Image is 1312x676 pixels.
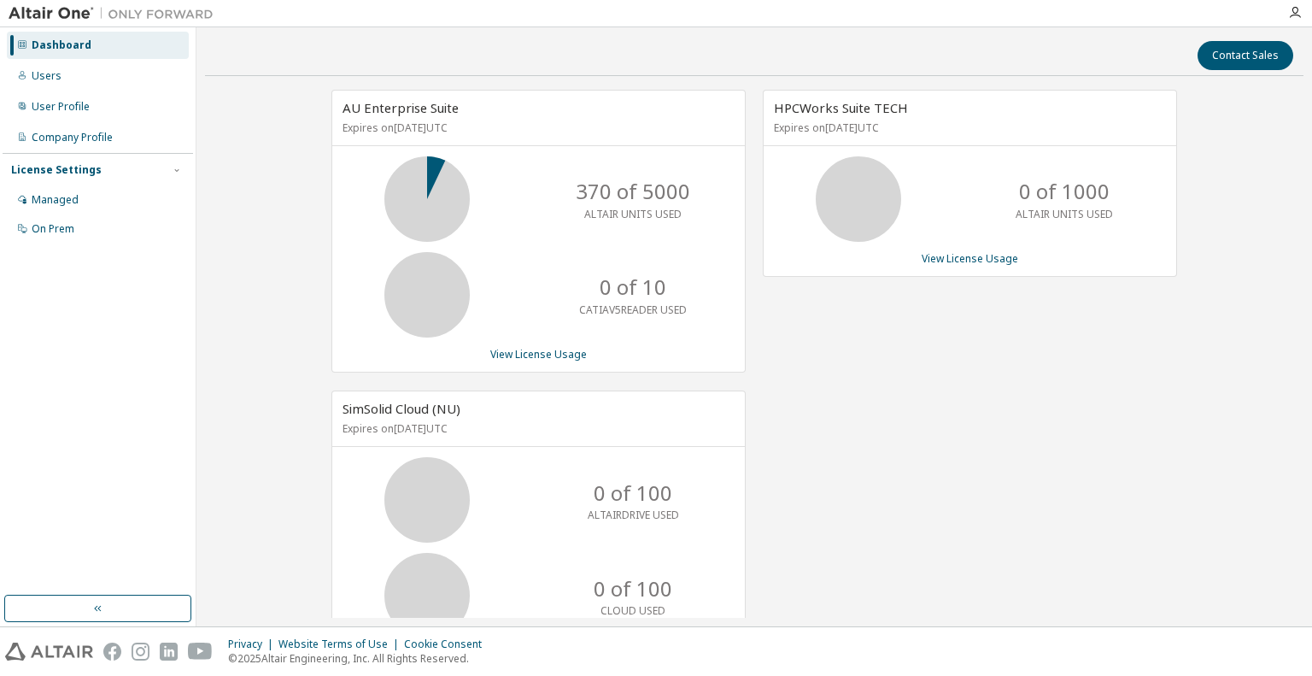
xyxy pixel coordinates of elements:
span: SimSolid Cloud (NU) [343,400,460,417]
a: View License Usage [922,251,1018,266]
button: Contact Sales [1198,41,1293,70]
span: HPCWorks Suite TECH [774,99,908,116]
div: Privacy [228,638,278,651]
p: ALTAIR UNITS USED [584,207,682,221]
img: facebook.svg [103,643,121,661]
p: ALTAIRDRIVE USED [588,508,679,522]
p: Expires on [DATE] UTC [774,121,1162,135]
div: On Prem [32,222,74,236]
span: AU Enterprise Suite [343,99,459,116]
p: 0 of 1000 [1019,177,1110,206]
img: youtube.svg [188,643,213,661]
div: License Settings [11,163,102,177]
p: Expires on [DATE] UTC [343,121,730,135]
img: instagram.svg [132,643,149,661]
img: Altair One [9,5,222,22]
p: 0 of 10 [600,273,666,302]
div: Cookie Consent [404,638,492,651]
p: Expires on [DATE] UTC [343,421,730,436]
img: linkedin.svg [160,643,178,661]
p: CLOUD USED [600,603,665,618]
p: ALTAIR UNITS USED [1016,207,1113,221]
div: User Profile [32,100,90,114]
div: Company Profile [32,131,113,144]
div: Website Terms of Use [278,638,404,651]
p: © 2025 Altair Engineering, Inc. All Rights Reserved. [228,651,492,666]
div: Managed [32,193,79,207]
div: Users [32,69,61,83]
p: 0 of 100 [594,479,672,508]
p: 0 of 100 [594,574,672,603]
div: Dashboard [32,38,91,52]
p: 370 of 5000 [576,177,690,206]
img: altair_logo.svg [5,643,93,661]
a: View License Usage [490,347,587,362]
p: CATIAV5READER USED [579,303,687,317]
